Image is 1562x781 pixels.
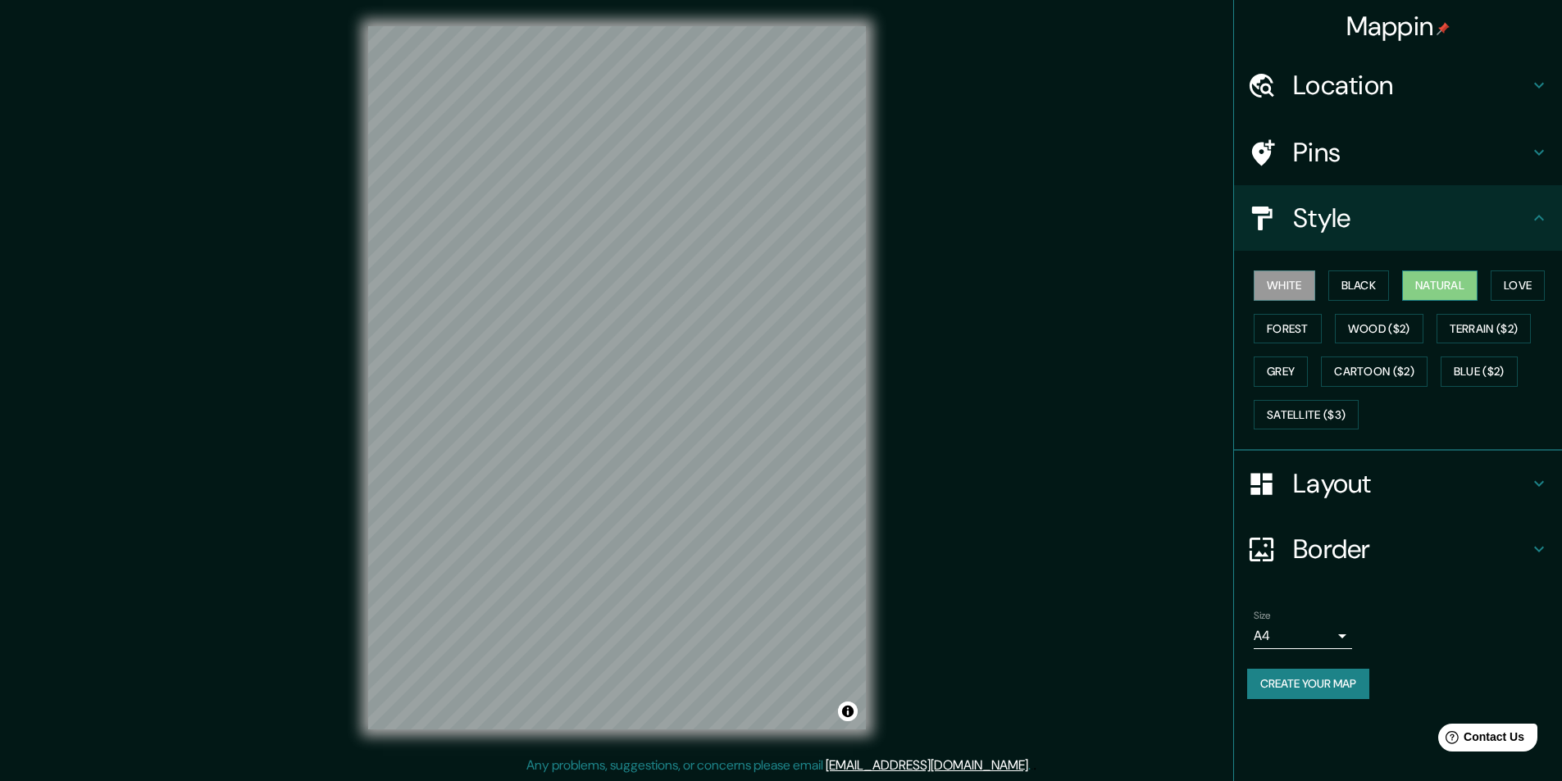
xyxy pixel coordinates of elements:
[1234,185,1562,251] div: Style
[1437,22,1450,35] img: pin-icon.png
[1254,314,1322,344] button: Forest
[1293,202,1529,234] h4: Style
[1441,356,1518,387] button: Blue ($2)
[1234,516,1562,582] div: Border
[1328,270,1390,301] button: Black
[1402,270,1478,301] button: Natural
[1335,314,1423,344] button: Wood ($2)
[1321,356,1428,387] button: Cartoon ($2)
[1491,270,1545,301] button: Love
[1254,356,1308,387] button: Grey
[826,756,1028,774] a: [EMAIL_ADDRESS][DOMAIN_NAME]
[1254,270,1315,301] button: White
[1234,451,1562,516] div: Layout
[1254,609,1271,623] label: Size
[1247,669,1369,699] button: Create your map
[1031,756,1033,775] div: .
[1293,136,1529,169] h4: Pins
[1346,10,1450,43] h4: Mappin
[838,702,858,721] button: Toggle attribution
[1293,533,1529,565] h4: Border
[1293,69,1529,102] h4: Location
[1234,120,1562,185] div: Pins
[1234,52,1562,118] div: Location
[1254,400,1359,430] button: Satellite ($3)
[1437,314,1532,344] button: Terrain ($2)
[1254,623,1352,649] div: A4
[526,756,1031,775] p: Any problems, suggestions, or concerns please email .
[1033,756,1036,775] div: .
[1416,717,1544,763] iframe: Help widget launcher
[1293,467,1529,500] h4: Layout
[368,26,866,729] canvas: Map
